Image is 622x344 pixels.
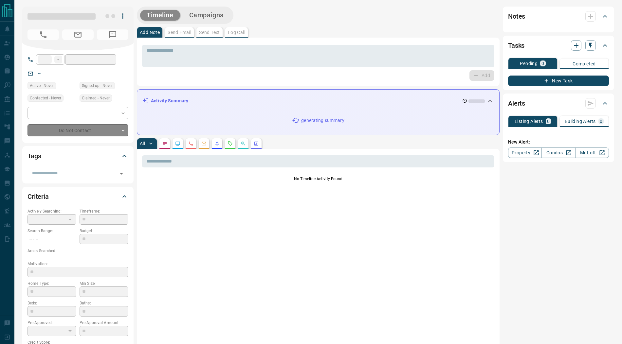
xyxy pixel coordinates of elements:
p: Baths: [80,300,128,306]
div: Alerts [508,95,609,111]
p: 0 [547,119,550,124]
p: Timeframe: [80,208,128,214]
div: Tags [27,148,128,164]
a: Condos [541,147,575,158]
span: Active - Never [30,82,54,89]
h2: Notes [508,11,525,22]
button: Open [117,169,126,178]
p: Areas Searched: [27,248,128,254]
p: Completed [573,61,596,66]
span: No Number [27,29,59,40]
h2: Tags [27,151,41,161]
span: Contacted - Never [30,95,61,101]
button: Campaigns [183,10,230,21]
div: Notes [508,9,609,24]
p: New Alert: [508,139,609,146]
svg: Opportunities [241,141,246,146]
h2: Tasks [508,40,524,51]
p: Activity Summary [151,97,188,104]
svg: Requests [228,141,233,146]
p: Building Alerts [565,119,596,124]
a: Mr.Loft [575,147,609,158]
p: Actively Searching: [27,208,76,214]
div: Criteria [27,189,128,204]
p: Beds: [27,300,76,306]
h2: Alerts [508,98,525,109]
span: Claimed - Never [82,95,110,101]
svg: Listing Alerts [214,141,220,146]
p: 0 [600,119,602,124]
p: Pre-Approved: [27,320,76,326]
p: 0 [541,61,544,66]
p: Search Range: [27,228,76,234]
button: Timeline [140,10,180,21]
p: Min Size: [80,281,128,286]
svg: Calls [188,141,193,146]
div: Do Not Contact [27,124,128,136]
div: Activity Summary [142,95,494,107]
p: -- - -- [27,234,76,245]
span: No Number [97,29,128,40]
svg: Lead Browsing Activity [175,141,180,146]
div: Tasks [508,38,609,53]
a: Property [508,147,542,158]
span: Signed up - Never [82,82,113,89]
p: Add Note [140,30,160,35]
button: New Task [508,76,609,86]
svg: Agent Actions [254,141,259,146]
p: Budget: [80,228,128,234]
a: -- [38,71,41,76]
h2: Criteria [27,191,49,202]
svg: Notes [162,141,167,146]
span: No Email [62,29,94,40]
p: No Timeline Activity Found [142,176,494,182]
p: Motivation: [27,261,128,267]
p: Pre-Approval Amount: [80,320,128,326]
p: Home Type: [27,281,76,286]
p: Listing Alerts [515,119,543,124]
p: All [140,141,145,146]
p: generating summary [301,117,344,124]
svg: Emails [201,141,207,146]
p: Pending [520,61,538,66]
